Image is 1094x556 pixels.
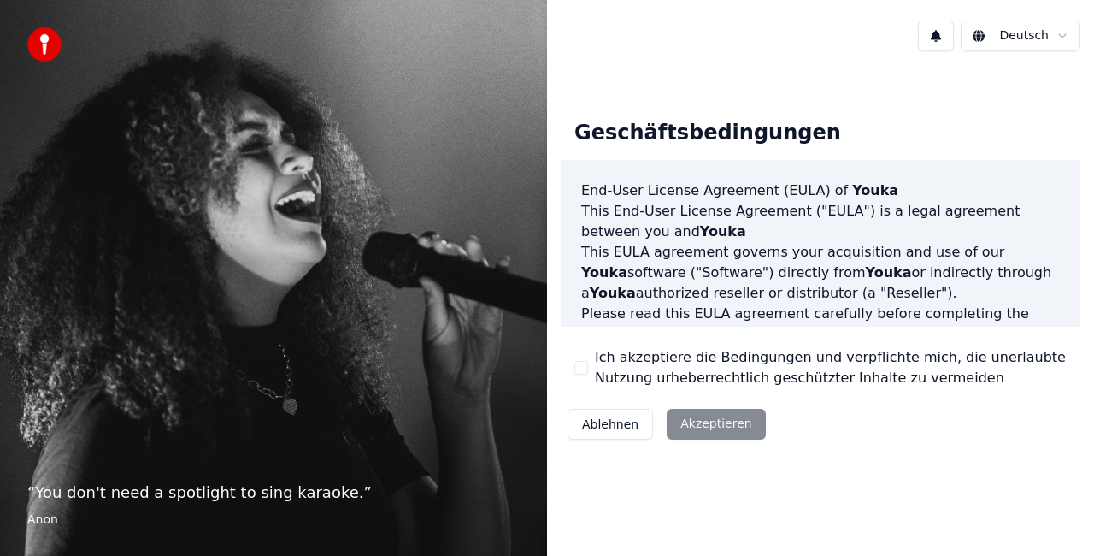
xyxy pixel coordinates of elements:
span: Youka [816,326,862,342]
p: This EULA agreement governs your acquisition and use of our software ("Software") directly from o... [581,242,1060,304]
p: Please read this EULA agreement carefully before completing the installation process and using th... [581,304,1060,386]
div: Geschäftsbedingungen [561,106,855,161]
footer: Anon [27,512,520,529]
p: “ You don't need a spotlight to sing karaoke. ” [27,481,520,505]
span: Youka [581,264,627,281]
button: Ablehnen [568,409,653,440]
span: Youka [866,264,912,281]
span: Youka [590,285,636,301]
p: This End-User License Agreement ("EULA") is a legal agreement between you and [581,201,1060,242]
span: Youka [852,182,898,198]
label: Ich akzeptiere die Bedingungen und verpflichte mich, die unerlaubte Nutzung urheberrechtlich gesc... [595,347,1067,388]
img: youka [27,27,62,62]
h3: End-User License Agreement (EULA) of [581,180,1060,201]
span: Youka [700,223,746,240]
